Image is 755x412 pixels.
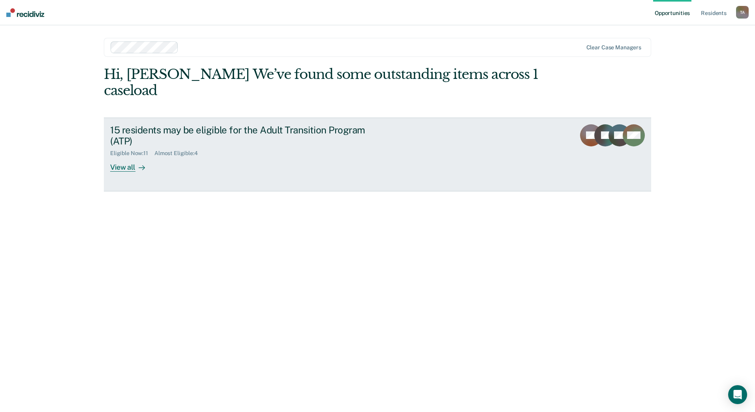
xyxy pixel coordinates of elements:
div: 15 residents may be eligible for the Adult Transition Program (ATP) [110,124,387,147]
div: T A [736,6,749,19]
img: Recidiviz [6,8,44,17]
div: Eligible Now : 11 [110,150,154,157]
div: View all [110,157,154,172]
div: Open Intercom Messenger [728,385,747,404]
div: Hi, [PERSON_NAME] We’ve found some outstanding items across 1 caseload [104,66,542,99]
a: 15 residents may be eligible for the Adult Transition Program (ATP)Eligible Now:11Almost Eligible... [104,118,651,191]
button: TA [736,6,749,19]
div: Clear case managers [586,44,641,51]
div: Almost Eligible : 4 [154,150,204,157]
